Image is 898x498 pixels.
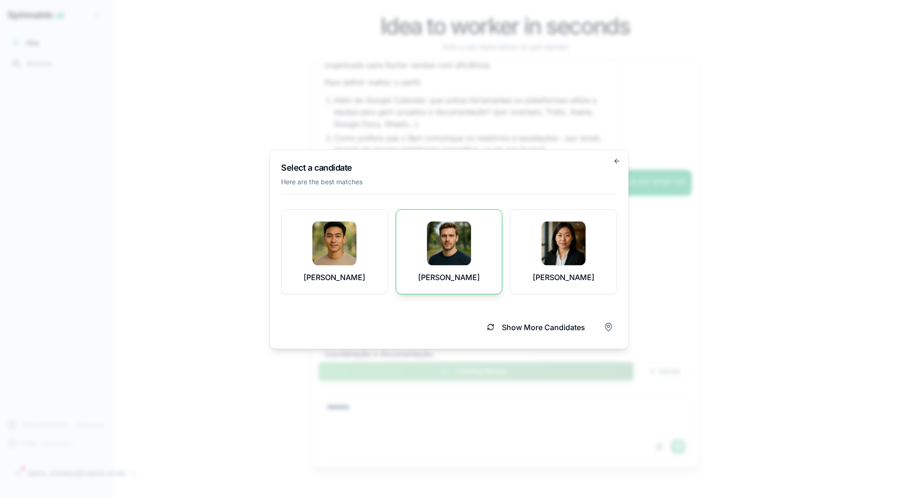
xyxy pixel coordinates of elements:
p: [PERSON_NAME] [418,271,480,282]
h2: Select a candidate [281,161,617,174]
img: Henry Rainwater [312,221,356,265]
button: Show More Candidates [476,317,596,337]
img: Henrik Eiríksdóttir [427,221,471,265]
img: Mina Qureshi [542,221,586,265]
button: Filter by region [600,318,617,335]
p: [PERSON_NAME] [533,271,594,282]
p: Here are the best matches [281,177,617,186]
p: [PERSON_NAME] [304,271,365,282]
